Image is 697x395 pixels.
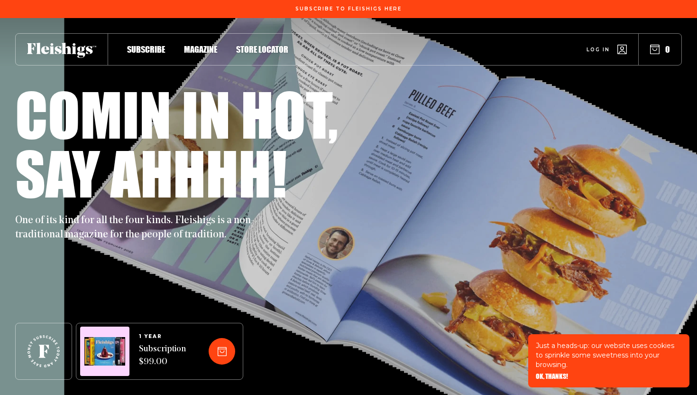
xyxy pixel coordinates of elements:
a: Subscribe [127,43,165,56]
p: One of its kind for all the four kinds. Fleishigs is a non-traditional magazine for the people of... [15,214,262,242]
a: Subscribe To Fleishigs Here [293,6,404,11]
span: Subscription $99.00 [139,343,186,369]
h1: Comin in hot, [15,85,338,143]
a: 1 YEARSubscription $99.00 [139,334,186,369]
button: 0 [650,44,670,55]
h1: Say ahhhh! [15,143,287,202]
span: 1 YEAR [139,334,186,339]
span: Subscribe [127,44,165,55]
span: Store locator [236,44,288,55]
img: Magazines image [84,337,125,366]
p: Just a heads-up: our website uses cookies to sprinkle some sweetness into your browsing. [536,341,682,369]
span: Subscribe To Fleishigs Here [295,6,402,12]
button: OK, THANKS! [536,373,568,380]
span: Log in [587,46,610,53]
a: Store locator [236,43,288,56]
a: Log in [587,45,627,54]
